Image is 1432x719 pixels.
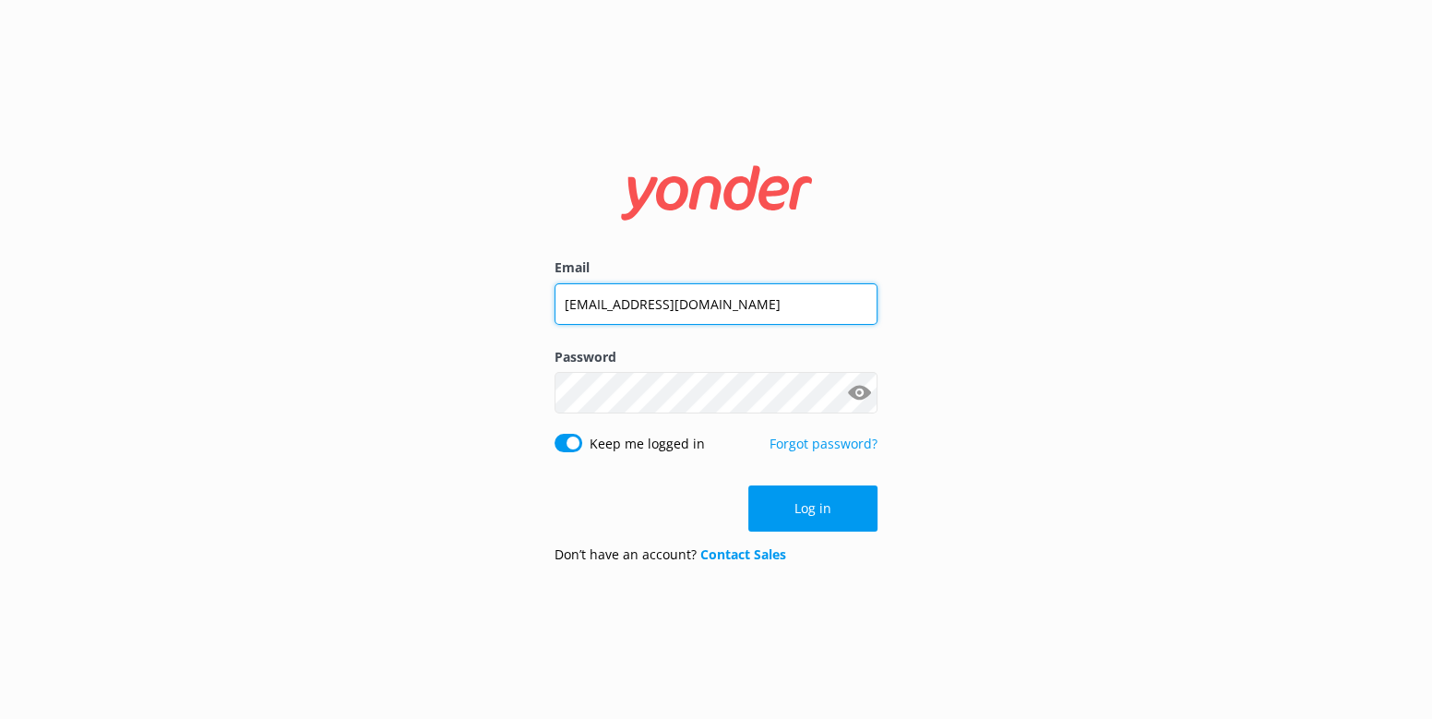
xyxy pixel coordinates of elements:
[590,434,705,454] label: Keep me logged in
[555,258,877,278] label: Email
[555,283,877,325] input: user@emailaddress.com
[555,347,877,367] label: Password
[555,545,786,565] p: Don’t have an account?
[748,485,877,532] button: Log in
[700,545,786,563] a: Contact Sales
[770,435,877,452] a: Forgot password?
[841,375,877,412] button: Show password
